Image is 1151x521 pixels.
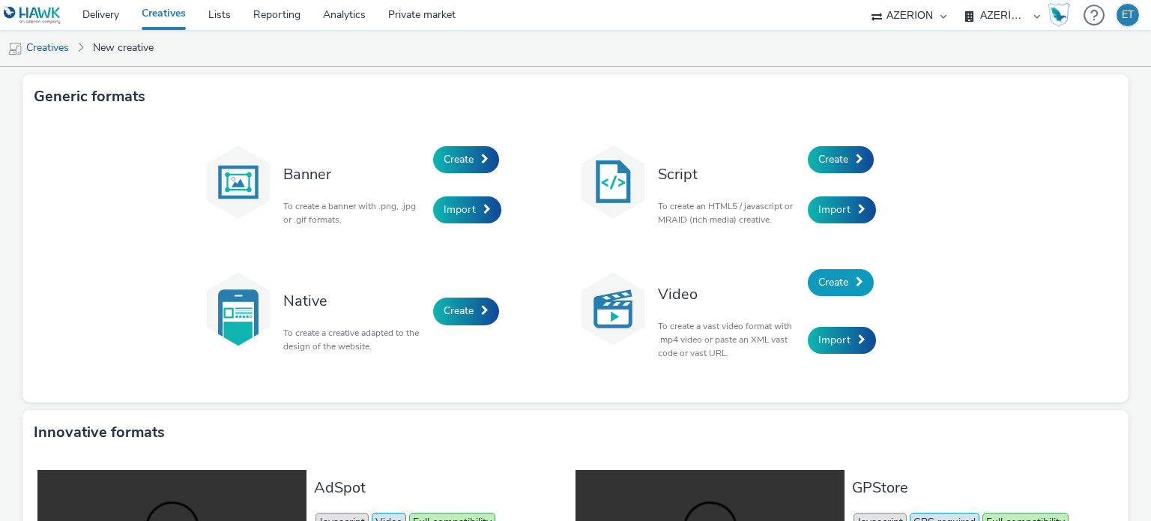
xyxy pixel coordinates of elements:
[1048,3,1076,27] a: Hawk Academy
[808,269,874,296] a: Create
[818,275,848,289] span: Create
[444,202,476,217] span: Import
[283,326,426,353] p: To create a creative adapted to the design of the website.
[201,145,276,220] img: banner.svg
[575,271,650,346] img: video.svg
[575,145,650,220] img: code.svg
[444,304,474,318] span: Create
[433,196,501,223] a: Import
[808,146,874,173] a: Create
[283,291,426,311] h3: Native
[1122,4,1134,26] div: ET
[658,319,800,360] p: To create a vast video format with .mp4 video or paste an XML vast code or vast URL.
[658,199,800,226] p: To create an HTML5 / javascript or MRAID (rich media) creative.
[85,30,161,66] a: New creative
[283,164,426,184] h3: Banner
[7,41,22,56] img: mobile
[4,6,61,25] img: undefined Logo
[201,271,276,346] img: native.svg
[1048,3,1070,27] img: Hawk Academy
[808,196,876,223] a: Import
[444,152,474,166] span: Create
[433,298,499,325] a: Create
[283,199,426,226] p: To create a banner with .png, .jpg or .gif formats.
[34,85,145,108] h3: Generic formats
[818,152,848,166] span: Create
[818,202,851,217] span: Import
[852,478,1106,498] h3: GPStore
[658,284,800,304] h3: Video
[433,146,499,173] a: Create
[818,333,851,347] span: Import
[34,421,165,444] h3: Innovative formats
[658,164,800,184] h3: Script
[808,327,876,354] a: Import
[314,478,568,498] h3: AdSpot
